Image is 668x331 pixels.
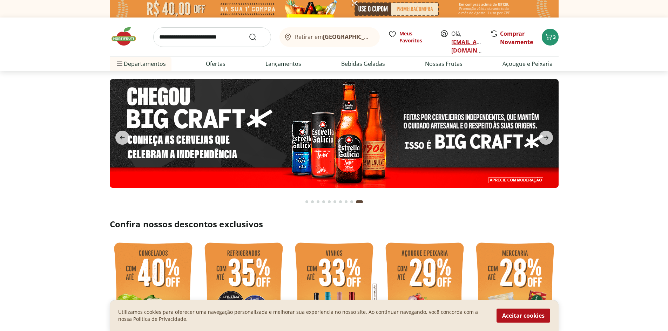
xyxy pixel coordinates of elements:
span: Olá, [451,29,483,55]
button: Go to page 9 from fs-carousel [349,193,355,210]
button: Menu [115,55,124,72]
a: [EMAIL_ADDRESS][DOMAIN_NAME] [451,38,500,54]
a: Nossas Frutas [425,60,463,68]
p: Utilizamos cookies para oferecer uma navegação personalizada e melhorar sua experiencia no nosso ... [118,309,488,323]
input: search [153,27,271,47]
button: Aceitar cookies [497,309,550,323]
a: Lançamentos [265,60,301,68]
span: Retirar em [295,34,372,40]
span: Departamentos [115,55,166,72]
button: Go to page 6 from fs-carousel [332,193,338,210]
button: Go to page 3 from fs-carousel [315,193,321,210]
h2: Confira nossos descontos exclusivos [110,219,559,230]
button: Go to page 2 from fs-carousel [310,193,315,210]
img: Hortifruti [110,26,145,47]
a: Açougue e Peixaria [502,60,553,68]
button: Go to page 4 from fs-carousel [321,193,326,210]
button: Go to page 7 from fs-carousel [338,193,343,210]
a: Ofertas [206,60,225,68]
a: Meus Favoritos [388,30,432,44]
span: Meus Favoritos [399,30,432,44]
button: previous [110,131,135,145]
button: Retirar em[GEOGRAPHIC_DATA]/[GEOGRAPHIC_DATA] [279,27,380,47]
button: next [533,131,559,145]
a: Comprar Novamente [500,30,533,46]
button: Go to page 8 from fs-carousel [343,193,349,210]
a: Bebidas Geladas [341,60,385,68]
img: stella [110,79,559,188]
button: Carrinho [542,29,559,46]
b: [GEOGRAPHIC_DATA]/[GEOGRAPHIC_DATA] [323,33,441,41]
button: Submit Search [249,33,265,41]
button: Go to page 5 from fs-carousel [326,193,332,210]
button: Go to page 1 from fs-carousel [304,193,310,210]
button: Current page from fs-carousel [355,193,364,210]
span: 3 [553,34,556,40]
